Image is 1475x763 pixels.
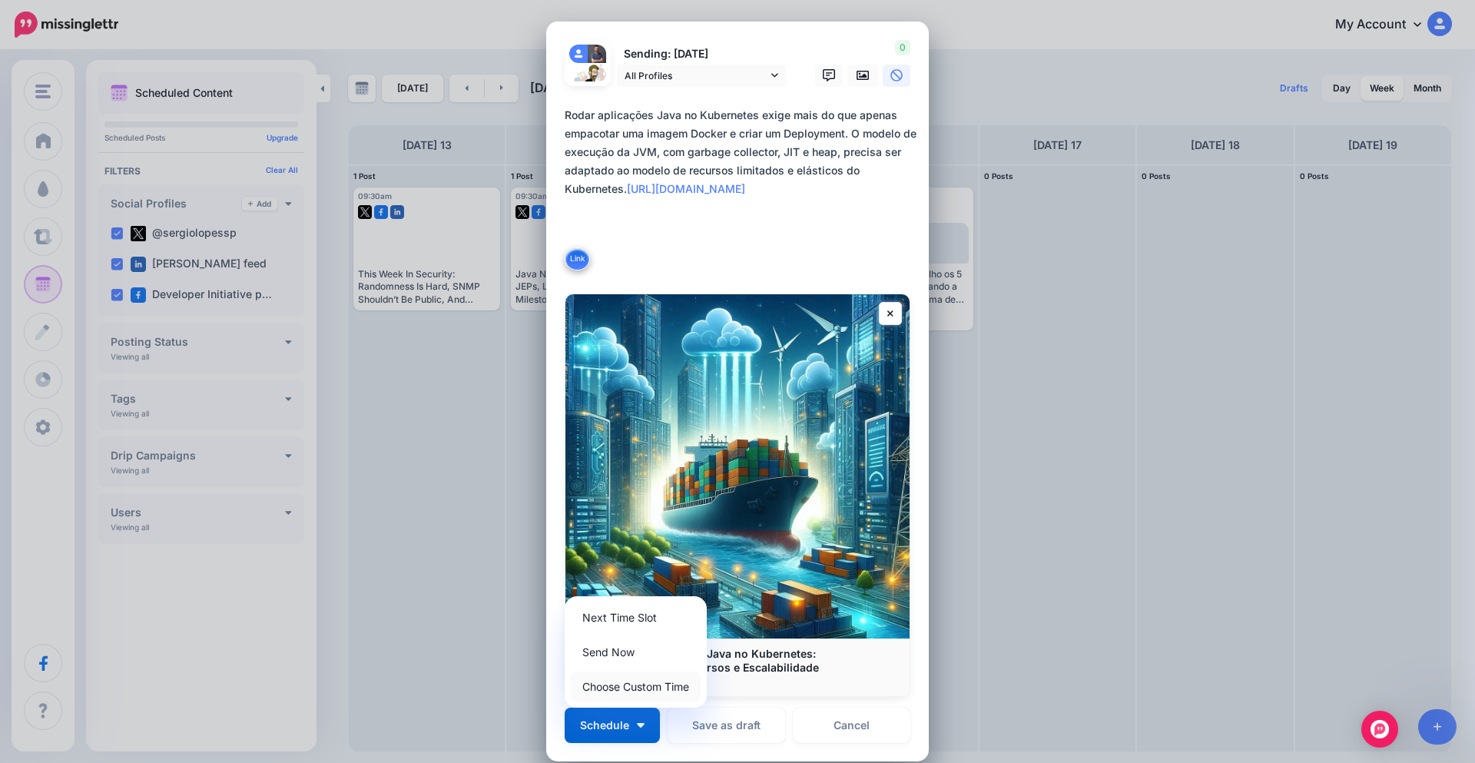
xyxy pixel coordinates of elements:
a: All Profiles [617,65,786,87]
img: QppGEvPG-82148.jpg [569,63,606,100]
img: user_default_image.png [569,45,588,63]
img: arrow-down-white.png [637,723,645,728]
p: Sending: [DATE] [617,45,786,63]
button: Schedule [565,708,660,743]
a: Next Time Slot [571,602,701,632]
a: Send Now [571,637,701,667]
div: Rodar aplicações Java no Kubernetes exige mais do que apenas empacotar uma imagem Docker e criar ... [565,106,918,198]
div: Open Intercom Messenger [1361,711,1398,748]
span: 0 [895,40,910,55]
a: Choose Custom Time [571,672,701,702]
img: 404938064_7577128425634114_8114752557348925942_n-bsa142071.jpg [588,45,606,63]
button: Link [565,247,590,270]
div: Schedule [565,596,707,708]
span: Schedule [580,720,629,731]
img: Otimizando Aplicações Java no Kubernetes: Gerenciamento de Recursos e Escalabilidade [565,294,910,639]
button: Save as draft [668,708,785,743]
a: Cancel [793,708,910,743]
p: [DOMAIN_NAME] [581,675,894,688]
span: All Profiles [625,68,767,84]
